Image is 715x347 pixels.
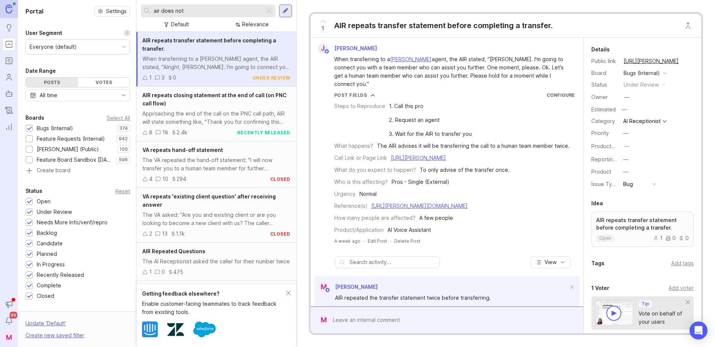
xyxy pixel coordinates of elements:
div: Post Fields [334,92,367,98]
div: closed [270,231,290,237]
a: M[PERSON_NAME] [314,282,378,292]
button: Post Fields [334,92,375,98]
img: video-thumbnail-vote-d41b83416815613422e2ca741bf692cc.jpg [595,300,633,325]
div: The AI Receptionist asked the caller for their number twice [142,257,290,266]
div: 0 [679,236,689,241]
div: Planned [37,250,57,258]
a: Roadmaps [2,54,16,68]
div: When transferring to a [PERSON_NAME] agent, the AIR stated, "Alright, [PERSON_NAME]. I'm going to... [142,55,290,71]
div: Create new saved filter [25,331,84,339]
div: 1 [653,236,663,241]
div: What happens? [334,142,373,150]
div: Date Range [25,66,56,75]
div: M [2,330,16,344]
div: Steps to Reproduce [334,102,385,110]
span: 1 [322,24,324,33]
div: 10 [162,175,168,183]
div: 1 [149,268,152,276]
a: AIR interrupts callerThe caller began spelling their first & last name as AIR requested, but the ... [136,281,296,327]
a: AIR repeats transfer statement before completing a transfer.open100 [591,212,694,247]
a: [URL][PERSON_NAME] [391,155,446,161]
div: Closed [37,292,54,300]
a: A week ago [334,238,360,244]
div: The AIR advises it will be transferring the call to a human team member twice. [377,142,570,150]
div: Votes [78,78,130,87]
div: Normal [359,190,377,198]
div: Board [591,69,618,77]
div: 0 [173,74,176,82]
img: member badge [324,49,329,54]
div: Who is this affecting? [334,178,388,186]
a: [URL][PERSON_NAME] [621,56,681,66]
img: Zendesk logo [167,321,184,338]
div: — [623,129,628,137]
div: Public link [591,57,618,65]
a: AIR repeats transfer statement before completing a transfer.When transferring to a [PERSON_NAME] ... [136,32,296,87]
div: Needs More Info/verif/repro [37,218,108,227]
label: Priority [591,130,609,136]
div: Select All [107,116,130,120]
div: Boards [25,113,44,122]
div: Pros - Single (External) [392,178,449,186]
div: closed [270,176,290,182]
div: 1. Call this pro [389,102,472,110]
div: To only advise of the transfer once. [420,166,510,174]
div: — [624,93,630,101]
a: VA repeats hand-off statementThe VA repeated the hand-off statement: "I will now transfer you to ... [136,141,296,188]
div: Delete Post [394,238,420,244]
span: Settings [106,8,127,15]
a: Changelog [2,104,16,117]
p: AIR repeats transfer statement before completing a transfer. [596,216,689,231]
div: 0 [666,236,676,241]
div: The VA repeated the hand-off statement: "I will now transfer you to a human team member for furth... [142,156,290,173]
div: Reset [115,189,130,193]
a: Users [2,71,16,84]
div: When transferring to a agent, the AIR stated, "[PERSON_NAME]. I'm going to connect you with a tea... [334,55,568,88]
div: User Segment [25,29,62,38]
button: Close button [681,18,696,33]
div: In Progress [37,260,65,269]
a: AIR Repeated QuestionsThe AI Receptionist asked the caller for their number twice10475 [136,243,296,281]
div: Status [25,186,42,195]
div: 18 [162,128,168,137]
div: Posts [26,78,78,87]
div: 2. Request an agent [389,116,472,124]
div: How many people are affected? [334,214,416,222]
span: VA repeats 'existing client question' after receiving answer [142,193,276,208]
div: Default [171,20,189,29]
div: Urgency [334,190,356,198]
img: Intercom logo [142,321,158,337]
label: Issue Type [591,181,619,187]
div: 294 [177,175,186,183]
span: View [544,258,556,266]
div: 8 [149,128,153,137]
div: Edit Post [368,238,387,244]
div: Bugs (Internal) [37,124,73,132]
div: [PERSON_NAME] (Public) [37,145,99,153]
img: Salesforce logo [193,318,216,341]
p: 374 [119,125,128,131]
div: Reference(s) [334,202,368,210]
div: 13 [162,230,168,238]
p: Tip [642,301,649,307]
button: Settings [94,6,130,17]
div: Details [591,45,610,54]
label: ProductboardID [591,143,631,149]
div: Feature Board Sandbox [DATE] [37,156,113,164]
div: M [319,282,329,292]
button: Notifications [2,314,16,327]
div: Add tags [671,259,694,267]
div: Candidate [37,239,63,248]
a: Portal [2,38,16,51]
div: Bug [623,180,633,188]
div: AI Receptionist [623,119,661,124]
div: Approaching the end of the call on the PNC call path, AIR will state something like, "Thank you f... [142,110,290,126]
div: Recently Released [37,271,84,279]
div: Update ' Default ' [25,319,66,331]
label: Reporting Team [591,156,631,162]
a: Create board [25,168,130,174]
label: Product [591,168,611,175]
div: — [619,105,629,114]
div: 3 [162,74,165,82]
